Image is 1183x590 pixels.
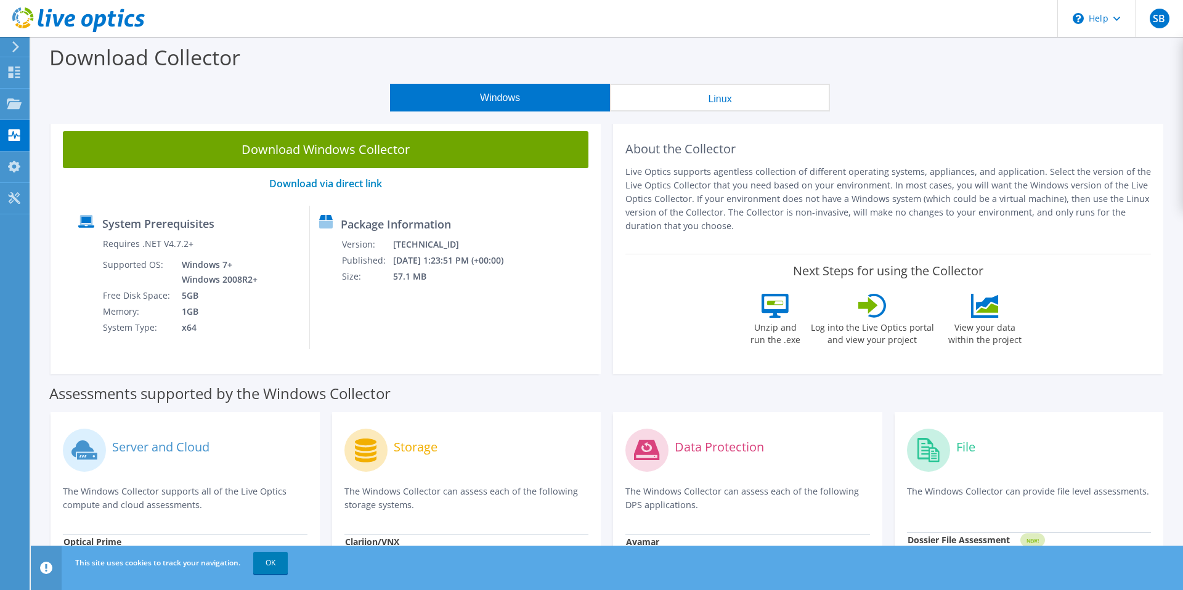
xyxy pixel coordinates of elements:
strong: Dossier File Assessment [908,534,1010,546]
strong: Optical Prime [63,536,121,548]
a: Download via direct link [269,177,382,190]
label: System Prerequisites [102,217,214,230]
label: Data Protection [675,441,764,453]
p: The Windows Collector supports all of the Live Optics compute and cloud assessments. [63,485,307,512]
td: [DATE] 1:23:51 PM (+00:00) [392,253,520,269]
td: Version: [341,236,392,253]
tspan: NEW! [1026,537,1038,544]
label: Download Collector [49,43,240,71]
td: [TECHNICAL_ID] [392,236,520,253]
strong: Clariion/VNX [345,536,399,548]
label: Next Steps for using the Collector [793,264,983,278]
strong: Avamar [626,536,659,548]
button: Linux [610,84,830,111]
td: 57.1 MB [392,269,520,285]
svg: \n [1073,13,1084,24]
label: View your data within the project [941,318,1030,346]
td: Free Disk Space: [102,288,173,304]
label: File [956,441,975,453]
p: The Windows Collector can provide file level assessments. [907,485,1152,510]
label: Package Information [341,218,451,230]
td: Memory: [102,304,173,320]
label: Unzip and run the .exe [747,318,804,346]
p: The Windows Collector can assess each of the following storage systems. [344,485,589,512]
p: Live Optics supports agentless collection of different operating systems, appliances, and applica... [625,165,1151,233]
td: Size: [341,269,392,285]
td: x64 [173,320,260,336]
label: Assessments supported by the Windows Collector [49,387,391,400]
label: Requires .NET V4.7.2+ [103,238,193,250]
a: Download Windows Collector [63,131,588,168]
label: Log into the Live Optics portal and view your project [810,318,935,346]
span: This site uses cookies to track your navigation. [75,557,240,568]
td: Published: [341,253,392,269]
a: OK [253,552,288,574]
td: System Type: [102,320,173,336]
td: 5GB [173,288,260,304]
label: Server and Cloud [112,441,209,453]
td: 1GB [173,304,260,320]
p: The Windows Collector can assess each of the following DPS applications. [625,485,870,512]
span: SB [1150,9,1169,28]
td: Supported OS: [102,257,173,288]
button: Windows [390,84,610,111]
label: Storage [394,441,437,453]
h2: About the Collector [625,142,1151,156]
td: Windows 7+ Windows 2008R2+ [173,257,260,288]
